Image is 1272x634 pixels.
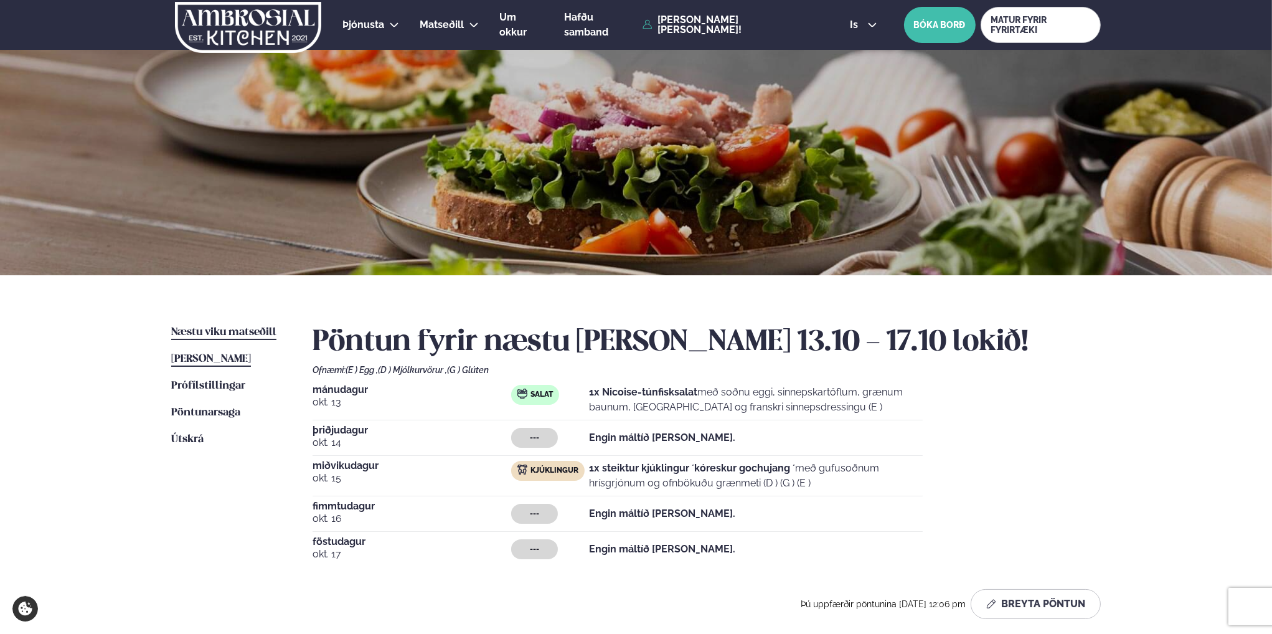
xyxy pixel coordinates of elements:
div: Ofnæmi: [313,365,1101,375]
span: Þú uppfærðir pöntunina [DATE] 12:06 pm [801,599,966,609]
span: okt. 14 [313,435,511,450]
span: okt. 16 [313,511,511,526]
span: (D ) Mjólkurvörur , [378,365,447,375]
span: --- [530,433,539,443]
span: miðvikudagur [313,461,511,471]
span: okt. 13 [313,395,511,410]
span: föstudagur [313,537,511,547]
span: Útskrá [171,434,204,445]
span: mánudagur [313,385,511,395]
a: [PERSON_NAME] [PERSON_NAME]! [643,15,821,35]
a: Næstu viku matseðill [171,325,276,340]
strong: 1x steiktur kjúklingur ´kóreskur gochujang ´ [589,462,795,474]
span: [PERSON_NAME] [171,354,251,364]
p: með gufusoðnum hrísgrjónum og ofnbökuðu grænmeti (D ) (G ) (E ) [589,461,923,491]
a: Útskrá [171,432,204,447]
strong: 1x Nicoise-túnfisksalat [589,386,697,398]
span: Pöntunarsaga [171,407,240,418]
strong: Engin máltíð [PERSON_NAME]. [589,432,735,443]
span: is [850,20,862,30]
span: þriðjudagur [313,425,511,435]
a: Hafðu samband [564,10,636,40]
a: MATUR FYRIR FYRIRTÆKI [981,7,1101,43]
button: BÓKA BORÐ [904,7,976,43]
span: Kjúklingur [530,466,578,476]
button: Breyta Pöntun [971,589,1101,619]
h2: Pöntun fyrir næstu [PERSON_NAME] 13.10 - 17.10 lokið! [313,325,1101,360]
span: Prófílstillingar [171,381,245,391]
span: (G ) Glúten [447,365,489,375]
span: Þjónusta [342,19,384,31]
a: Pöntunarsaga [171,405,240,420]
span: Um okkur [499,11,527,38]
img: logo [174,2,323,53]
a: Prófílstillingar [171,379,245,394]
strong: Engin máltíð [PERSON_NAME]. [589,543,735,555]
span: (E ) Egg , [346,365,378,375]
span: fimmtudagur [313,501,511,511]
p: með soðnu eggi, sinnepskartöflum, grænum baunum, [GEOGRAPHIC_DATA] og franskri sinnepsdressingu (E ) [589,385,923,415]
span: --- [530,509,539,519]
span: --- [530,544,539,554]
a: [PERSON_NAME] [171,352,251,367]
button: is [840,20,887,30]
span: okt. 17 [313,547,511,562]
a: Cookie settings [12,596,38,622]
span: Hafðu samband [564,11,608,38]
img: chicken.svg [517,465,527,475]
a: Um okkur [499,10,544,40]
span: Salat [530,390,553,400]
span: okt. 15 [313,471,511,486]
span: Næstu viku matseðill [171,327,276,338]
a: Matseðill [420,17,464,32]
a: Þjónusta [342,17,384,32]
img: salad.svg [517,389,527,399]
strong: Engin máltíð [PERSON_NAME]. [589,508,735,519]
span: Matseðill [420,19,464,31]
